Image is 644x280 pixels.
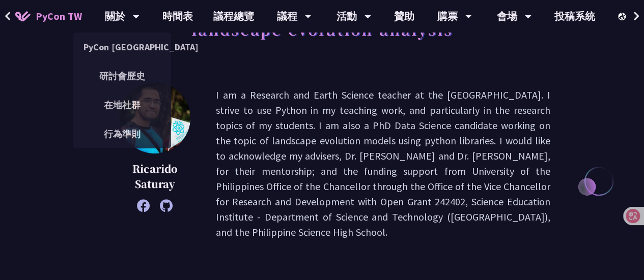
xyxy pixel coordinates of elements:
img: Locale Icon [618,13,628,20]
a: 在地社群 [73,93,171,117]
a: PyCon TW [5,4,92,29]
span: PyCon TW [36,9,82,24]
a: PyCon [GEOGRAPHIC_DATA] [73,35,171,59]
p: Ricarido Saturay [119,161,190,192]
p: I am a Research and Earth Science teacher at the [GEOGRAPHIC_DATA]. I strive to use Python in my ... [216,87,550,240]
img: Home icon of PyCon TW 2025 [15,11,31,21]
a: 研討會歷史 [73,64,171,88]
a: 行為準則 [73,122,171,146]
